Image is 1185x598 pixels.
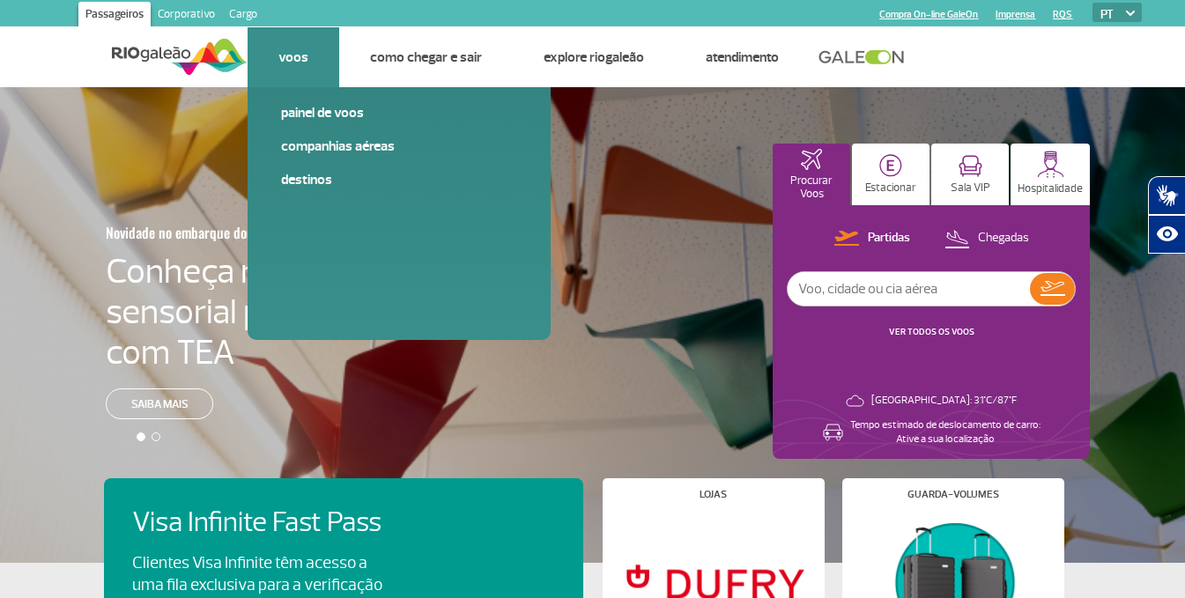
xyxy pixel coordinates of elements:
img: hospitality.svg [1037,151,1064,178]
input: Voo, cidade ou cia aérea [788,272,1030,306]
div: Plugin de acessibilidade da Hand Talk. [1148,176,1185,254]
a: Cargo [222,2,264,30]
p: Estacionar [865,181,916,195]
button: Partidas [829,227,915,250]
p: Procurar Voos [781,174,841,201]
a: Painel de voos [281,103,517,122]
a: Como chegar e sair [370,48,482,66]
img: carParkingHome.svg [879,154,902,177]
img: airplaneHomeActive.svg [801,149,822,170]
button: Abrir recursos assistivos. [1148,215,1185,254]
p: Partidas [868,230,910,247]
button: Hospitalidade [1011,144,1090,205]
button: Chegadas [939,227,1034,250]
a: Imprensa [996,9,1035,20]
p: Sala VIP [951,181,990,195]
h4: Conheça nossa sala sensorial para passageiros com TEA [106,251,486,373]
h4: Lojas [700,490,727,499]
button: Procurar Voos [773,144,850,205]
a: Destinos [281,170,517,189]
a: Corporativo [151,2,222,30]
a: Voos [278,48,308,66]
a: Atendimento [706,48,779,66]
p: Chegadas [978,230,1029,247]
a: Explore RIOgaleão [544,48,644,66]
p: Tempo estimado de deslocamento de carro: Ative a sua localização [850,418,1041,447]
h4: Guarda-volumes [907,490,999,499]
button: Estacionar [852,144,929,205]
a: Passageiros [78,2,151,30]
img: vipRoom.svg [959,155,982,177]
a: VER TODOS OS VOOS [889,326,974,337]
a: Companhias Aéreas [281,137,517,156]
a: RQS [1053,9,1072,20]
button: Abrir tradutor de língua de sinais. [1148,176,1185,215]
h3: Novidade no embarque doméstico [106,214,400,251]
p: Hospitalidade [1018,182,1083,196]
a: Compra On-line GaleOn [879,9,978,20]
a: Saiba mais [106,388,213,419]
button: VER TODOS OS VOOS [884,325,980,339]
button: Sala VIP [931,144,1009,205]
h4: Visa Infinite Fast Pass [132,506,412,539]
p: [GEOGRAPHIC_DATA]: 31°C/87°F [871,394,1017,408]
